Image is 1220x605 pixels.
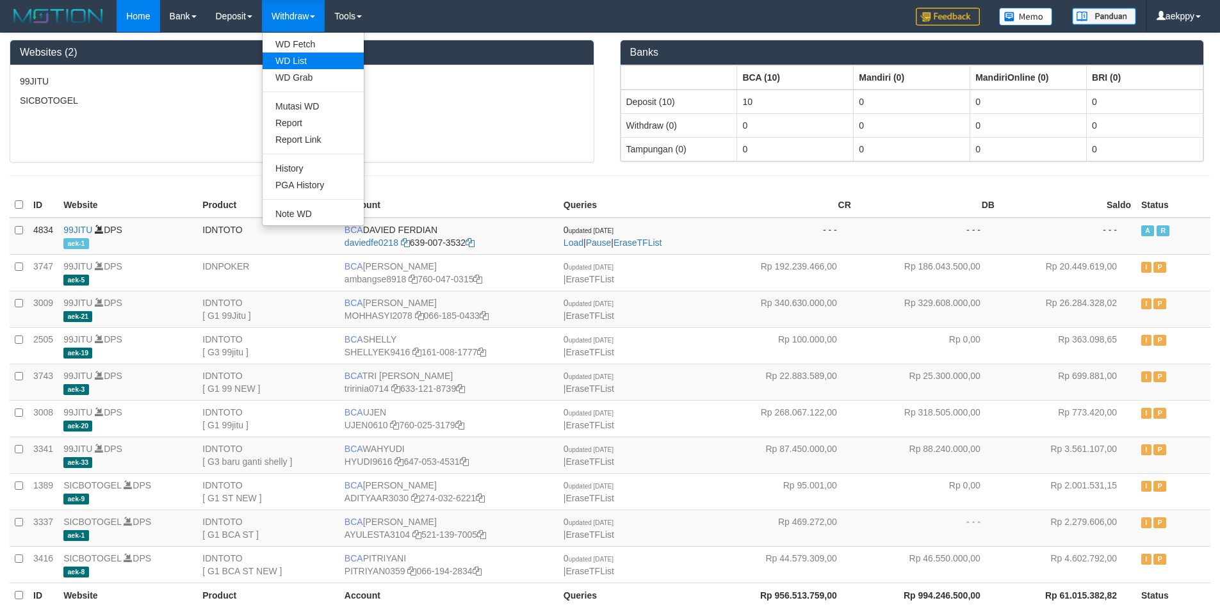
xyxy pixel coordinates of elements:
a: WD List [263,52,364,69]
a: Copy 6331218739 to clipboard [456,383,465,394]
span: BCA [345,298,363,308]
span: BCA [345,480,363,490]
td: Tampungan (0) [621,137,737,161]
span: Inactive [1141,517,1151,528]
td: IDNPOKER [197,254,339,291]
td: 0 [737,113,854,137]
th: Group: activate to sort column ascending [1087,65,1203,90]
span: aek-21 [63,311,92,322]
a: Pause [586,238,612,248]
span: aek-20 [63,421,92,432]
span: aek-1 [63,238,88,249]
a: EraseTFList [565,566,614,576]
th: Group: activate to sort column ascending [737,65,854,90]
a: 99JITU [63,334,92,344]
td: 2505 [28,327,58,364]
td: [PERSON_NAME] 760-047-0315 [339,254,558,291]
a: Copy PITRIYAN0359 to clipboard [407,566,416,576]
span: aek-9 [63,494,88,504]
td: DPS [58,327,197,364]
td: DAVIED FERDIAN 639-007-3532 [339,218,558,255]
th: DB [856,193,1000,218]
td: TRI [PERSON_NAME] 633-121-8739 [339,364,558,400]
th: CR [713,193,856,218]
td: - - - [713,218,856,255]
span: 0 [564,334,614,344]
a: EraseTFList [614,238,662,248]
td: - - - [856,218,1000,255]
td: Rp 0,00 [856,327,1000,364]
span: Inactive [1141,444,1151,455]
td: Rp 87.450.000,00 [713,437,856,473]
span: updated [DATE] [569,264,614,271]
td: Rp 3.561.107,00 [1000,437,1136,473]
a: Copy 0661850433 to clipboard [480,311,489,321]
td: DPS [58,437,197,473]
td: DPS [58,254,197,291]
a: SICBOTOGEL [63,553,121,563]
td: Rp 20.449.619,00 [1000,254,1136,291]
td: UJEN 760-025-3179 [339,400,558,437]
span: BCA [345,225,363,235]
span: | [564,261,614,284]
td: DPS [58,510,197,546]
th: Website [58,193,197,218]
a: WD Fetch [263,36,364,52]
span: Paused [1153,554,1166,565]
span: updated [DATE] [569,337,614,344]
span: | [564,334,614,357]
td: Rp 22.883.589,00 [713,364,856,400]
a: 99JITU [63,261,92,271]
td: Rp 0,00 [856,473,1000,510]
span: 0 [564,444,614,454]
td: IDNTOTO [ G1 99Jitu ] [197,291,339,327]
span: 0 [564,225,614,235]
td: - - - [1000,218,1136,255]
td: IDNTOTO [ G3 99jitu ] [197,327,339,364]
span: BCA [345,517,363,527]
a: Copy 7600470315 to clipboard [473,274,482,284]
span: BCA [345,371,362,381]
a: Load [564,238,583,248]
span: aek-1 [63,530,88,541]
span: aek-3 [63,384,88,395]
td: 3416 [28,546,58,583]
td: IDNTOTO [ G1 ST NEW ] [197,473,339,510]
span: Inactive [1141,262,1151,273]
img: MOTION_logo.png [10,6,107,26]
a: EraseTFList [565,456,614,467]
td: Deposit (10) [621,90,737,114]
a: SICBOTOGEL [63,517,121,527]
span: 0 [564,371,614,381]
td: Rp 4.602.792,00 [1000,546,1136,583]
a: Report [263,115,364,131]
a: Copy 2740326221 to clipboard [476,493,485,503]
td: Rp 2.001.531,15 [1000,473,1136,510]
td: Rp 699.881,00 [1000,364,1136,400]
td: Rp 2.279.606,00 [1000,510,1136,546]
td: IDNTOTO [197,218,339,255]
span: updated [DATE] [569,373,614,380]
span: updated [DATE] [569,556,614,563]
span: Paused [1153,408,1166,419]
img: panduan.png [1072,8,1136,25]
td: 3341 [28,437,58,473]
span: | [564,480,614,503]
span: updated [DATE] [569,519,614,526]
td: DPS [58,473,197,510]
a: 99JITU [63,407,92,417]
a: EraseTFList [565,529,614,540]
td: [PERSON_NAME] 066-185-0433 [339,291,558,327]
th: Account [339,193,558,218]
td: Rp 46.550.000,00 [856,546,1000,583]
a: Copy SHELLYEK9416 to clipboard [412,347,421,357]
span: Paused [1153,481,1166,492]
span: | [564,298,614,321]
th: Saldo [1000,193,1136,218]
th: Group: activate to sort column ascending [621,65,737,90]
span: Inactive [1141,408,1151,419]
td: SHELLY 161-008-1777 [339,327,558,364]
a: AYULESTA3104 [345,529,410,540]
a: Copy AYULESTA3104 to clipboard [412,529,421,540]
span: Running [1157,225,1169,236]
